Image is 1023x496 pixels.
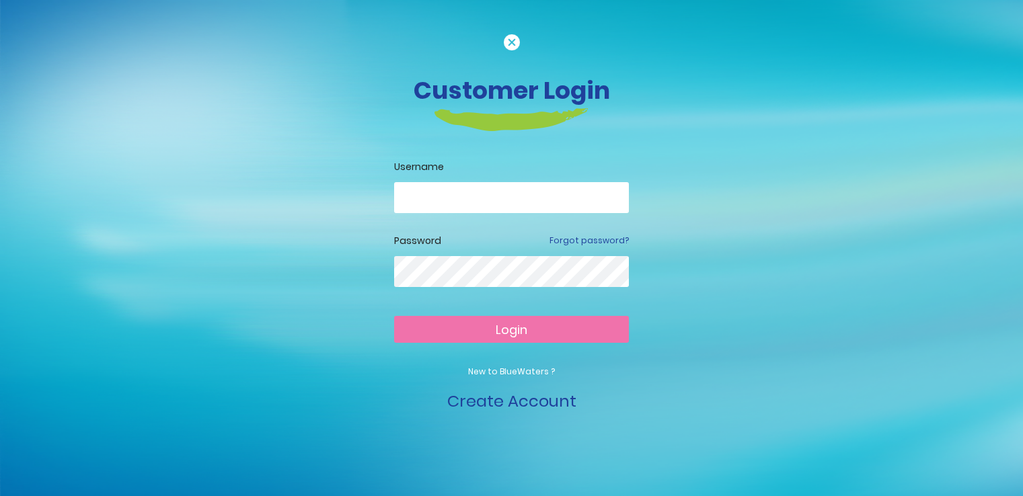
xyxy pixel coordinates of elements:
[504,34,520,50] img: cancel
[550,235,629,247] a: Forgot password?
[139,76,885,105] h3: Customer Login
[496,321,527,338] span: Login
[394,316,629,343] button: Login
[394,366,629,378] p: New to BlueWaters ?
[447,390,576,412] a: Create Account
[434,108,589,131] img: login-heading-border.png
[394,234,441,248] label: Password
[394,160,629,174] label: Username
